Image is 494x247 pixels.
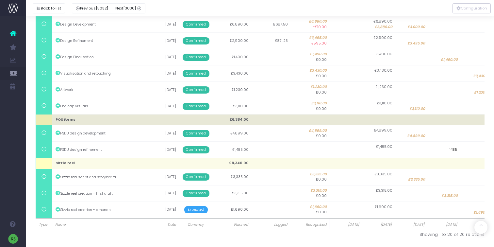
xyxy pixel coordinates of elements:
[294,172,327,177] span: £3,335.00
[213,98,252,115] td: £3,110.00
[375,204,392,210] span: £1,690.00
[213,16,252,33] td: £6,890.00
[473,74,490,79] span: £3,430.00
[150,202,179,218] td: [DATE]
[255,222,287,227] span: Logged
[473,210,490,215] span: £1,690.00
[55,222,147,227] span: Name
[123,6,136,11] span: [3030]
[150,125,179,142] td: [DATE]
[376,144,392,150] span: £1,485.00
[213,115,252,125] td: £6,384.00
[33,3,65,13] button: Back to list
[52,98,150,115] td: End cap visuals
[294,128,327,133] span: £4,899.00
[294,68,327,73] span: £3,430.00
[453,3,491,13] div: Vertical button group
[294,188,327,193] span: £3,315.00
[453,3,491,13] button: Configuration
[375,84,392,90] span: £1,230.00
[150,169,179,185] td: [DATE]
[316,193,327,199] span: £0.00
[374,172,392,177] span: £3,335.00
[213,82,252,98] td: £1,230.00
[52,125,150,142] td: FSDU design development
[366,222,392,227] span: [DATE]
[407,41,425,46] span: £3,495.00
[150,185,179,202] td: [DATE]
[376,188,392,193] span: £3,315.00
[150,49,179,65] td: [DATE]
[252,16,291,33] td: £687.50
[150,82,179,98] td: [DATE]
[52,49,150,65] td: Design Finalisation
[252,33,291,49] td: £871.25
[150,142,179,158] td: [DATE]
[265,231,485,238] div: Showing 1 to 20 of 20 relations
[294,35,327,41] span: £3,495.00
[213,158,252,169] td: £8,340.00
[150,16,179,33] td: [DATE]
[52,16,150,33] td: Design Development
[431,222,457,227] span: [DATE]
[150,98,179,115] td: [DATE]
[96,6,108,11] span: [3032]
[52,169,150,185] td: Sizzle reel script and storyboard
[153,222,176,227] span: Date
[52,142,150,158] td: FSDU design refinement
[316,57,327,62] span: £0.00
[373,35,392,41] span: £2,900.00
[52,65,150,82] td: Visualisation and retouching
[407,133,425,139] span: £4,899.00
[294,222,326,227] span: Recognised
[213,125,252,142] td: £4,899.00
[183,146,209,153] span: Confirmed
[183,21,209,28] span: Confirmed
[409,106,425,112] span: £3,110.00
[316,74,327,79] span: £0.00
[213,185,252,202] td: £3,315.00
[183,86,209,94] span: Confirmed
[441,193,458,199] span: £3,315.00
[184,206,208,213] span: Expected
[316,106,327,112] span: £0.00
[294,204,327,210] span: £1,690.00
[39,222,49,227] span: Type
[374,128,392,133] span: £4,899.00
[375,52,392,57] span: £1,490.00
[52,33,150,49] td: Design Refinement
[52,158,150,169] td: Sizzle reel
[183,103,209,110] span: Confirmed
[474,90,490,95] span: £1,230.00
[8,234,18,244] img: images/default_profile_image.png
[72,3,112,13] button: Previous[3032]
[52,82,150,98] td: Artwork
[215,222,248,227] span: Planned
[183,222,209,227] span: Currency
[464,222,490,227] span: [DATE]
[375,25,392,30] span: £3,880.00
[213,169,252,185] td: £3,335.00
[398,222,424,227] span: [DATE]
[313,25,327,30] span: -£10.00
[333,222,359,227] span: [DATE]
[294,19,327,24] span: £6,880.00
[377,101,392,106] span: £3,110.00
[407,25,425,30] span: £3,000.00
[294,101,327,106] span: £3,110.00
[408,177,425,182] span: £3,335.00
[183,37,209,44] span: Confirmed
[294,52,327,57] span: £1,490.00
[52,202,150,218] td: Sizzle reel creation - amends
[373,19,392,24] span: £6,890.00
[213,142,252,158] td: £1,485.00
[213,49,252,65] td: £1,490.00
[150,33,179,49] td: [DATE]
[213,33,252,49] td: £2,900.00
[213,202,252,218] td: £1,690.00
[441,57,458,62] span: £1,490.00
[112,3,145,13] button: Next[3030]
[316,90,327,95] span: £0.00
[183,130,209,137] span: Confirmed
[316,210,327,215] span: £0.00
